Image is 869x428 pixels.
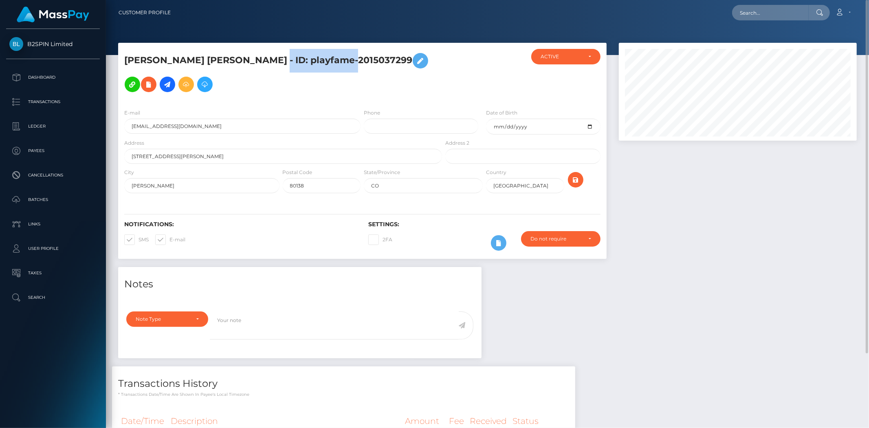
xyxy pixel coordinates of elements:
[368,221,600,228] h6: Settings:
[160,77,175,92] a: Initiate Payout
[364,169,400,176] label: State/Province
[486,169,506,176] label: Country
[368,234,392,245] label: 2FA
[531,49,601,64] button: ACTIVE
[6,238,100,259] a: User Profile
[136,316,189,322] div: Note Type
[124,139,144,147] label: Address
[118,391,569,397] p: * Transactions date/time are shown in payee's local timezone
[283,169,312,176] label: Postal Code
[124,234,149,245] label: SMS
[124,109,140,117] label: E-mail
[126,311,208,327] button: Note Type
[9,218,97,230] p: Links
[541,53,582,60] div: ACTIVE
[6,141,100,161] a: Payees
[155,234,185,245] label: E-mail
[124,277,475,291] h4: Notes
[364,109,380,117] label: Phone
[445,139,469,147] label: Address 2
[6,116,100,137] a: Ledger
[6,40,100,48] span: B2SPIN Limited
[6,214,100,234] a: Links
[17,7,89,22] img: MassPay Logo
[9,145,97,157] p: Payees
[486,109,517,117] label: Date of Birth
[124,169,134,176] label: City
[9,71,97,84] p: Dashboard
[9,169,97,181] p: Cancellations
[530,236,582,242] div: Do not require
[6,67,100,88] a: Dashboard
[124,49,438,96] h5: [PERSON_NAME] [PERSON_NAME] - ID: playfame-2015037299
[9,96,97,108] p: Transactions
[6,263,100,283] a: Taxes
[9,194,97,206] p: Batches
[9,267,97,279] p: Taxes
[118,377,569,391] h4: Transactions History
[521,231,601,247] button: Do not require
[6,92,100,112] a: Transactions
[6,287,100,308] a: Search
[9,120,97,132] p: Ledger
[9,37,23,51] img: B2SPIN Limited
[6,165,100,185] a: Cancellations
[9,243,97,255] p: User Profile
[124,221,356,228] h6: Notifications:
[6,190,100,210] a: Batches
[732,5,809,20] input: Search...
[9,291,97,304] p: Search
[119,4,171,21] a: Customer Profile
